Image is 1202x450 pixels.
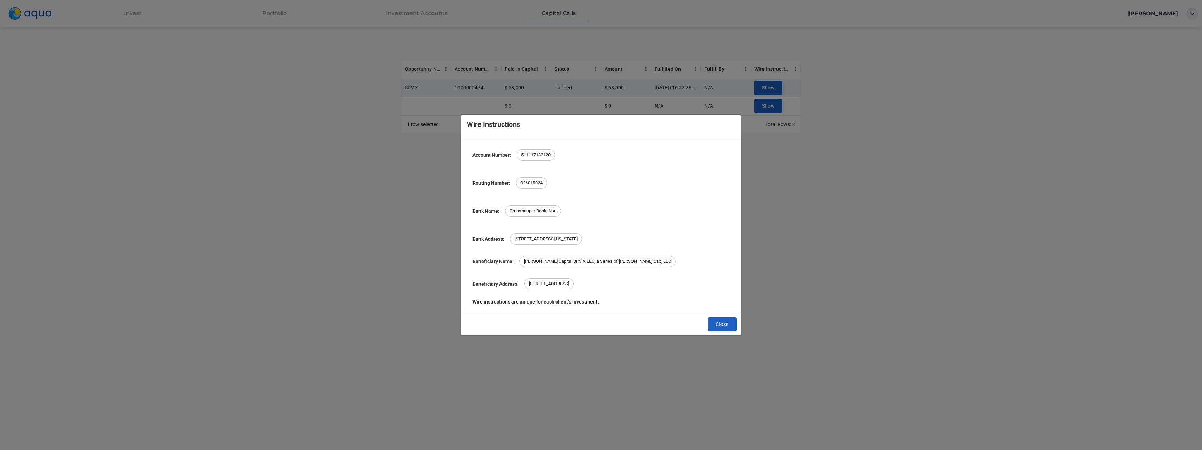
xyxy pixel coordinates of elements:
div: Beneficiary Name: [472,258,514,265]
button: Close [708,317,737,332]
b: Wire instructions are unique for each client’s investment. [467,298,735,306]
span: 511117183120 [517,151,555,158]
span: [STREET_ADDRESS] [525,280,573,287]
div: Beneficiary Address: [472,280,519,288]
div: Bank Name: [472,207,499,215]
h5: Wire Instructions [467,120,520,129]
span: Close [716,320,729,329]
div: Routing Number: [472,179,510,187]
span: [PERSON_NAME] Capital SPV X LLC, a Series of [PERSON_NAME] Cap, LLC [520,258,675,265]
div: Bank Address: [472,235,504,243]
div: Account Number: [472,151,511,159]
span: [STREET_ADDRESS][US_STATE] [510,236,582,243]
span: Grasshopper Bank, N.A. [505,207,561,214]
span: 026015024 [516,179,547,186]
